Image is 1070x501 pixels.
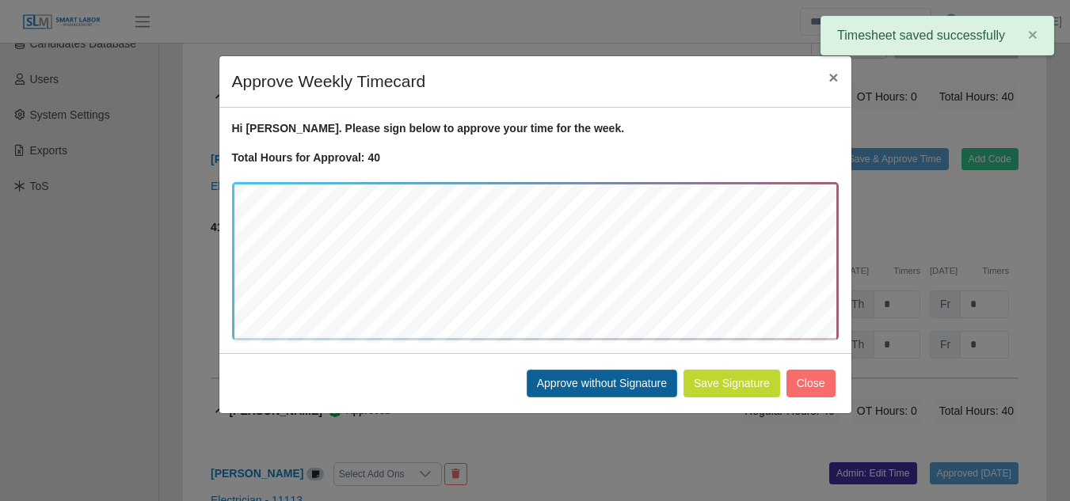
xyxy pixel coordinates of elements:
div: Timesheet saved successfully [821,16,1054,55]
button: Approve without Signature [527,370,677,397]
button: Close [816,56,851,98]
h4: Approve Weekly Timecard [232,69,426,94]
span: × [1028,25,1038,44]
strong: Hi [PERSON_NAME]. Please sign below to approve your time for the week. [232,122,625,135]
strong: Total Hours for Approval: 40 [232,151,380,164]
button: Close [786,370,836,397]
button: Save Signature [684,370,780,397]
span: × [828,68,838,86]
